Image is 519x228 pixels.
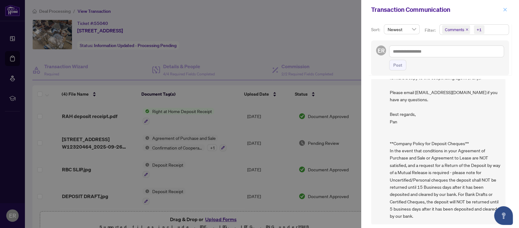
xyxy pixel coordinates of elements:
button: Post [389,60,406,70]
span: ER [378,46,385,55]
span: close [503,7,507,12]
span: Comments [445,26,464,33]
button: Open asap [494,206,513,225]
span: close [465,28,469,31]
p: Filter: [425,27,436,34]
div: +1 [477,26,482,33]
span: Newest [388,25,416,34]
div: Transaction Communication [371,5,501,14]
p: Sort: [371,26,381,33]
span: Comments [442,25,470,34]
span: Good day, The deposit receipt has been uploaded to the documents section. Kindly download and rev... [390,52,500,220]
